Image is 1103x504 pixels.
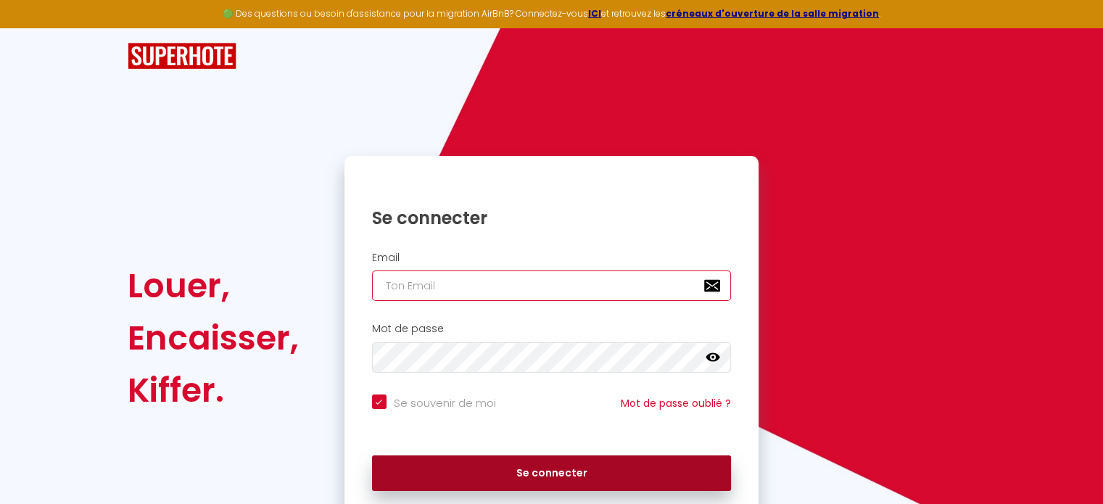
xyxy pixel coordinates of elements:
[372,207,732,229] h1: Se connecter
[372,455,732,492] button: Se connecter
[128,260,299,312] div: Louer,
[666,7,879,20] a: créneaux d'ouverture de la salle migration
[128,43,236,70] img: SuperHote logo
[128,364,299,416] div: Kiffer.
[372,270,732,301] input: Ton Email
[372,323,732,335] h2: Mot de passe
[621,396,731,410] a: Mot de passe oublié ?
[588,7,601,20] a: ICI
[372,252,732,264] h2: Email
[128,312,299,364] div: Encaisser,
